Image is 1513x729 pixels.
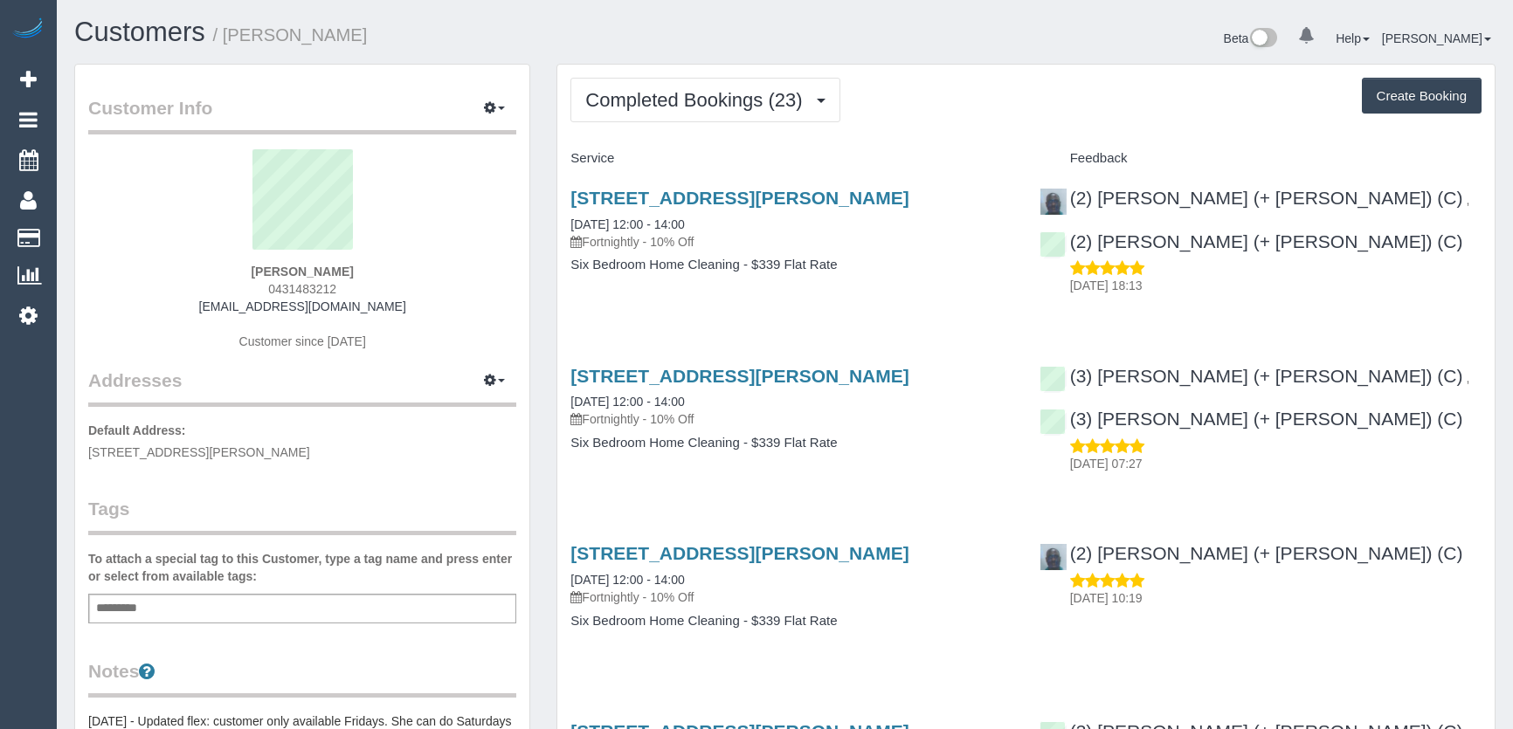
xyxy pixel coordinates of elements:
[1382,31,1491,45] a: [PERSON_NAME]
[570,233,1012,251] p: Fortnightly - 10% Off
[88,422,186,439] label: Default Address:
[88,550,516,585] label: To attach a special tag to this Customer, type a tag name and press enter or select from availabl...
[1040,366,1463,386] a: (3) [PERSON_NAME] (+ [PERSON_NAME]) (C)
[88,95,516,134] legend: Customer Info
[1040,544,1067,570] img: (2) Paul (+ Barbara) (C)
[88,658,516,698] legend: Notes
[88,445,310,459] span: [STREET_ADDRESS][PERSON_NAME]
[570,588,1012,606] p: Fortnightly - 10% Off
[1466,193,1469,207] span: ,
[570,188,908,208] a: [STREET_ADDRESS][PERSON_NAME]
[1224,31,1278,45] a: Beta
[251,265,353,279] strong: [PERSON_NAME]
[570,614,1012,629] h4: Six Bedroom Home Cleaning - $339 Flat Rate
[570,395,684,409] a: [DATE] 12:00 - 14:00
[268,282,336,296] span: 0431483212
[570,543,908,563] a: [STREET_ADDRESS][PERSON_NAME]
[1040,188,1463,208] a: (2) [PERSON_NAME] (+ [PERSON_NAME]) (C)
[199,299,406,313] a: [EMAIL_ADDRESS][DOMAIN_NAME]
[1040,231,1463,251] a: (2) [PERSON_NAME] (+ [PERSON_NAME]) (C)
[585,89,811,111] span: Completed Bookings (23)
[1466,371,1469,385] span: ,
[1040,189,1067,215] img: (2) Paul (+ Barbara) (C)
[1248,28,1277,51] img: New interface
[239,334,366,348] span: Customer since [DATE]
[570,436,1012,450] h4: Six Bedroom Home Cleaning - $339 Flat Rate
[1070,589,1482,607] p: [DATE] 10:19
[213,25,368,45] small: / [PERSON_NAME]
[570,410,1012,428] p: Fortnightly - 10% Off
[1070,277,1482,294] p: [DATE] 18:13
[570,366,908,386] a: [STREET_ADDRESS][PERSON_NAME]
[88,496,516,535] legend: Tags
[74,17,205,47] a: Customers
[570,258,1012,272] h4: Six Bedroom Home Cleaning - $339 Flat Rate
[1070,455,1482,472] p: [DATE] 07:27
[1040,151,1482,166] h4: Feedback
[570,217,684,231] a: [DATE] 12:00 - 14:00
[570,151,1012,166] h4: Service
[570,573,684,587] a: [DATE] 12:00 - 14:00
[1362,78,1482,114] button: Create Booking
[10,17,45,42] img: Automaid Logo
[1040,409,1463,429] a: (3) [PERSON_NAME] (+ [PERSON_NAME]) (C)
[570,78,839,122] button: Completed Bookings (23)
[1040,543,1463,563] a: (2) [PERSON_NAME] (+ [PERSON_NAME]) (C)
[1336,31,1370,45] a: Help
